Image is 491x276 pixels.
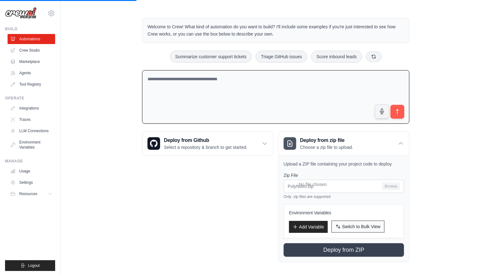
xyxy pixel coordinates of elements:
[8,34,55,44] a: Automations
[28,263,40,268] span: Logout
[8,57,55,67] a: Marketplace
[8,79,55,89] a: Tool Registry
[8,189,55,199] button: Resources
[300,144,353,150] p: Choose a zip file to upload.
[284,180,404,193] input: PolyNuvo.zip Browse
[8,166,55,176] a: Usage
[5,7,37,19] img: Logo
[147,23,404,38] p: Welcome to Crew! What kind of automation do you want to build? I'll include some examples if you'...
[5,96,55,101] div: Operate
[164,144,247,150] p: Select a repository & branch to get started.
[284,172,404,178] label: Zip File
[8,177,55,188] a: Settings
[256,51,307,63] button: Triage GitHub issues
[311,51,362,63] button: Score inbound leads
[5,159,55,164] div: Manage
[459,246,491,276] iframe: Chat Widget
[8,103,55,113] a: Integrations
[284,194,404,199] p: Only .zip files are supported
[19,191,37,196] span: Resources
[342,223,380,230] span: Switch to Bulk View
[300,137,353,144] h3: Deploy from zip file
[284,243,404,257] button: Deploy from ZIP
[5,260,55,271] button: Logout
[8,126,55,136] a: LLM Connections
[284,161,404,167] p: Upload a ZIP file containing your project code to deploy.
[8,137,55,152] a: Environment Variables
[8,115,55,125] a: Traces
[289,221,328,233] button: Add Variable
[8,68,55,78] a: Agents
[170,51,252,63] button: Summarize customer support tickets
[289,210,399,216] h3: Environment Variables
[164,137,247,144] h3: Deploy from Github
[332,221,384,233] button: Switch to Bulk View
[8,45,55,55] a: Crew Studio
[5,26,55,31] div: Build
